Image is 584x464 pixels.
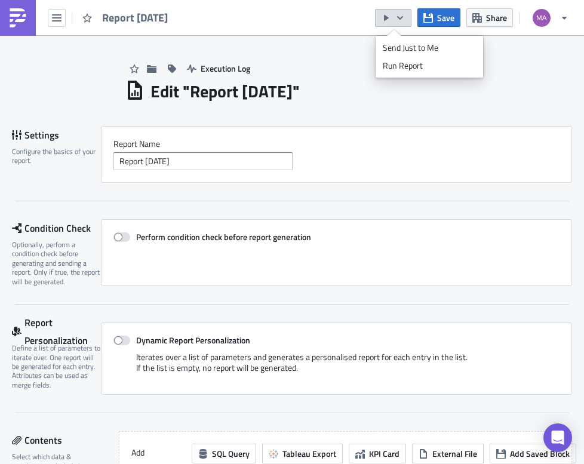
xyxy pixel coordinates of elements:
[531,8,552,28] img: Avatar
[12,431,105,449] div: Contents
[262,444,343,463] button: Tableau Export
[12,343,101,389] div: Define a list of parameters to iterate over. One report will be generated for each entry. Attribu...
[510,447,570,460] span: Add Saved Block
[212,447,250,460] span: SQL Query
[113,139,560,149] label: Report Nam﻿e
[349,444,406,463] button: KPI Card
[150,81,300,102] h1: Edit " Report [DATE] "
[369,447,399,460] span: KPI Card
[12,147,101,165] div: Configure the basics of your report.
[437,11,454,24] span: Save
[543,423,572,452] div: Open Intercom Messenger
[136,334,250,346] strong: Dynamic Report Personalization
[486,11,507,24] span: Share
[12,126,101,144] div: Settings
[192,444,256,463] button: SQL Query
[181,59,256,78] button: Execution Log
[113,352,560,382] div: Iterates over a list of parameters and generates a personalised report for each entry in the list...
[12,240,101,286] div: Optionally, perform a condition check before generating and sending a report. Only if true, the r...
[102,11,169,24] span: Report [DATE]
[8,8,27,27] img: PushMetrics
[417,8,460,27] button: Save
[12,219,101,237] div: Condition Check
[282,447,336,460] span: Tableau Export
[383,42,476,54] div: Send Just to Me
[412,444,484,463] button: External File
[12,322,101,340] div: Report Personalization
[466,8,513,27] button: Share
[490,444,576,463] button: Add Saved Block
[136,231,311,243] strong: Perform condition check before report generation
[201,62,250,75] span: Execution Log
[383,60,476,72] div: Run Report
[432,447,477,460] span: External File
